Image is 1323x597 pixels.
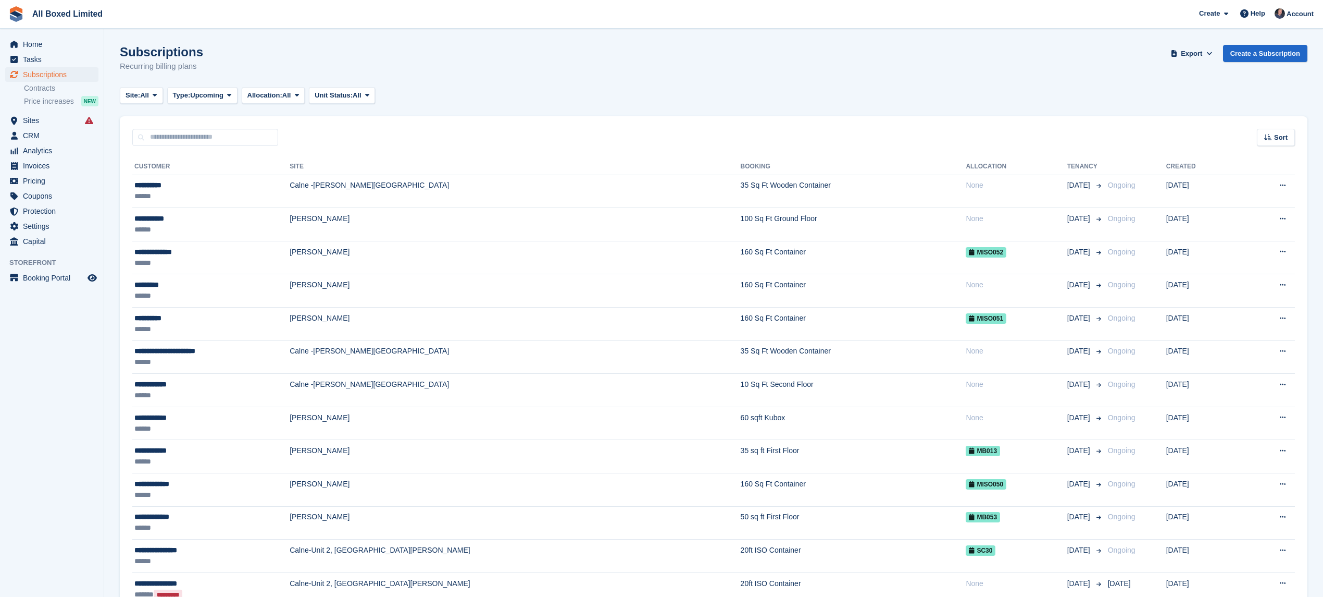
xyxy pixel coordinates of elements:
[966,159,1067,175] th: Allocation
[23,113,85,128] span: Sites
[24,96,74,106] span: Price increases
[966,247,1006,258] span: MISO052
[23,174,85,188] span: Pricing
[5,37,98,52] a: menu
[966,412,1067,423] div: None
[9,258,104,268] span: Storefront
[5,113,98,128] a: menu
[741,175,966,208] td: 35 Sq Ft Wooden Container
[1274,132,1288,143] span: Sort
[290,506,740,540] td: [PERSON_NAME]
[5,271,98,285] a: menu
[741,407,966,440] td: 60 sqft Kubox
[86,272,98,284] a: Preview store
[1067,578,1092,589] span: [DATE]
[1166,274,1241,308] td: [DATE]
[1067,279,1092,290] span: [DATE]
[23,219,85,234] span: Settings
[1166,241,1241,274] td: [DATE]
[966,180,1067,191] div: None
[120,87,163,104] button: Site: All
[1067,545,1092,556] span: [DATE]
[290,175,740,208] td: Calne -[PERSON_NAME][GEOGRAPHIC_DATA]
[28,5,107,22] a: All Boxed Limited
[1166,407,1241,440] td: [DATE]
[5,143,98,158] a: menu
[1108,513,1135,521] span: Ongoing
[5,204,98,218] a: menu
[741,473,966,507] td: 160 Sq Ft Container
[140,90,149,101] span: All
[120,60,203,72] p: Recurring billing plans
[290,540,740,573] td: Calne-Unit 2, [GEOGRAPHIC_DATA][PERSON_NAME]
[1275,8,1285,19] img: Dan Goss
[23,37,85,52] span: Home
[290,407,740,440] td: [PERSON_NAME]
[23,159,85,173] span: Invoices
[290,473,740,507] td: [PERSON_NAME]
[741,506,966,540] td: 50 sq ft First Floor
[247,90,282,101] span: Allocation:
[741,374,966,407] td: 10 Sq Ft Second Floor
[23,271,85,285] span: Booking Portal
[132,159,290,175] th: Customer
[1108,347,1135,355] span: Ongoing
[1287,9,1314,19] span: Account
[966,346,1067,357] div: None
[190,90,223,101] span: Upcoming
[23,52,85,67] span: Tasks
[1108,579,1131,588] span: [DATE]
[23,234,85,249] span: Capital
[966,479,1006,490] span: MISO050
[1166,308,1241,341] td: [DATE]
[1067,379,1092,390] span: [DATE]
[1166,159,1241,175] th: Created
[1223,45,1307,62] a: Create a Subscription
[1199,8,1220,19] span: Create
[1067,479,1092,490] span: [DATE]
[8,6,24,22] img: stora-icon-8386f47178a22dfd0bd8f6a31ec36ba5ce8667c1dd55bd0f319d3a0aa187defe.svg
[290,208,740,241] td: [PERSON_NAME]
[741,540,966,573] td: 20ft ISO Container
[1108,214,1135,223] span: Ongoing
[1067,213,1092,224] span: [DATE]
[309,87,375,104] button: Unit Status: All
[741,208,966,241] td: 100 Sq Ft Ground Floor
[282,90,291,101] span: All
[1166,340,1241,374] td: [DATE]
[966,512,1000,522] span: MB053
[290,308,740,341] td: [PERSON_NAME]
[1108,480,1135,488] span: Ongoing
[1067,412,1092,423] span: [DATE]
[5,234,98,249] a: menu
[741,340,966,374] td: 35 Sq Ft Wooden Container
[5,174,98,188] a: menu
[81,96,98,106] div: NEW
[23,67,85,82] span: Subscriptions
[1166,540,1241,573] td: [DATE]
[1166,175,1241,208] td: [DATE]
[1067,180,1092,191] span: [DATE]
[1181,48,1202,59] span: Export
[290,274,740,308] td: [PERSON_NAME]
[1108,546,1135,554] span: Ongoing
[1067,445,1092,456] span: [DATE]
[1067,511,1092,522] span: [DATE]
[1108,380,1135,388] span: Ongoing
[741,308,966,341] td: 160 Sq Ft Container
[85,116,93,125] i: Smart entry sync failures have occurred
[5,52,98,67] a: menu
[5,189,98,203] a: menu
[173,90,191,101] span: Type:
[290,159,740,175] th: Site
[120,45,203,59] h1: Subscriptions
[966,279,1067,290] div: None
[966,578,1067,589] div: None
[1067,247,1092,258] span: [DATE]
[741,274,966,308] td: 160 Sq Ft Container
[290,374,740,407] td: Calne -[PERSON_NAME][GEOGRAPHIC_DATA]
[24,83,98,93] a: Contracts
[1166,473,1241,507] td: [DATE]
[1166,208,1241,241] td: [DATE]
[1108,281,1135,289] span: Ongoing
